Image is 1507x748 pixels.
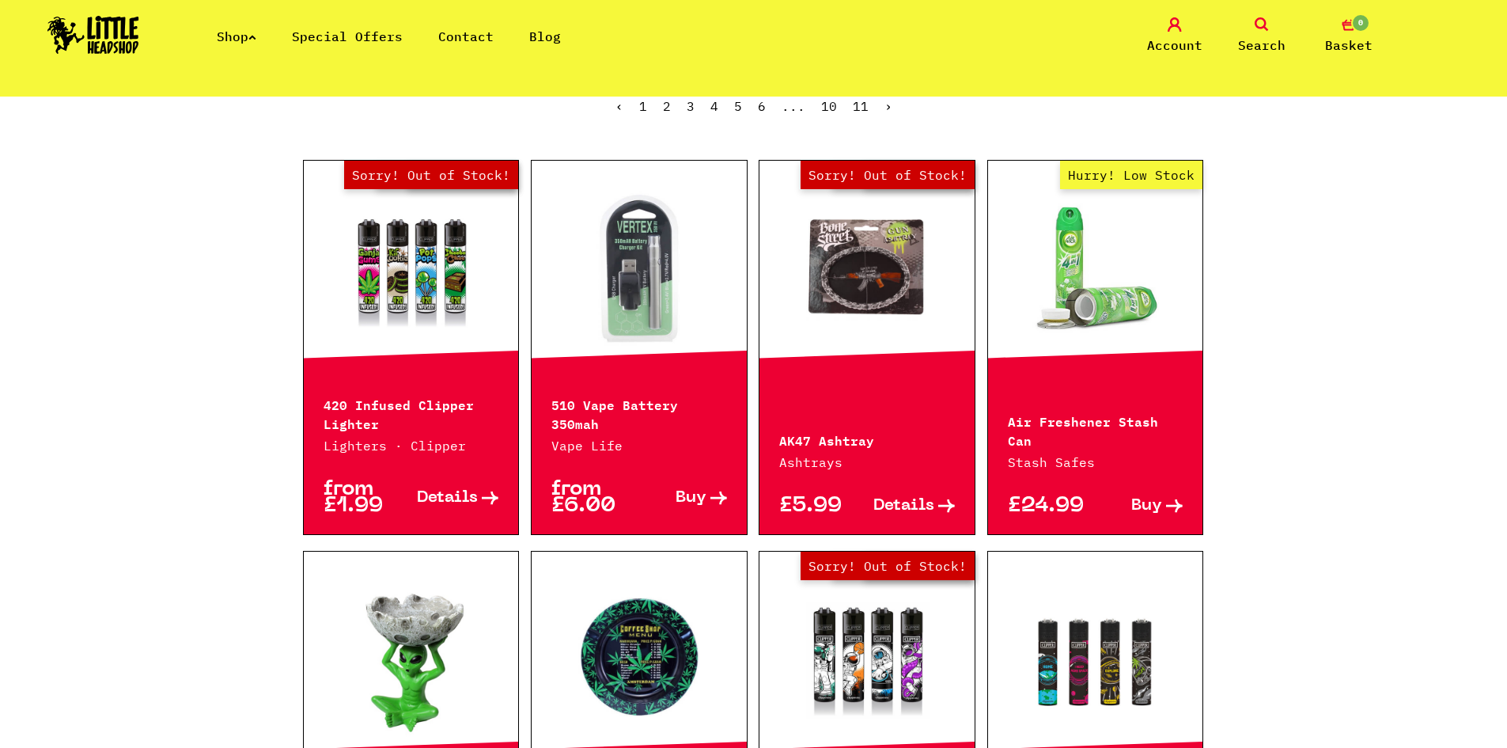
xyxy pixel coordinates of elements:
[687,98,695,114] a: 3
[551,394,727,432] p: 510 Vape Battery 350mah
[734,98,742,114] a: 5
[1222,17,1301,55] a: Search
[615,98,623,114] span: ‹
[411,481,498,514] a: Details
[1131,498,1162,514] span: Buy
[801,552,975,580] span: Sorry! Out of Stock!
[801,161,975,189] span: Sorry! Out of Stock!
[782,98,805,114] span: ...
[710,98,718,114] a: 4
[1147,36,1202,55] span: Account
[758,98,766,114] a: 6
[1008,453,1183,472] p: Stash Safes
[324,436,499,455] p: Lighters · Clipper
[615,100,623,112] li: « Previous
[47,16,139,54] img: Little Head Shop Logo
[1060,161,1202,189] span: Hurry! Low Stock
[759,579,975,738] a: Out of Stock Hurry! Low Stock Sorry! Out of Stock!
[873,498,934,514] span: Details
[1238,36,1285,55] span: Search
[438,28,494,44] a: Contact
[988,188,1203,347] a: Hurry! Low Stock
[1008,498,1096,514] p: £24.99
[867,498,955,514] a: Details
[217,28,256,44] a: Shop
[1096,498,1183,514] a: Buy
[551,481,639,514] p: from £6.00
[1309,17,1388,55] a: 0 Basket
[663,98,671,114] a: 2
[1008,411,1183,449] p: Air Freshener Stash Can
[884,98,892,114] a: Next »
[324,481,411,514] p: from £1.99
[417,490,478,507] span: Details
[639,481,727,514] a: Buy
[1325,36,1373,55] span: Basket
[759,188,975,347] a: Out of Stock Hurry! Low Stock Sorry! Out of Stock!
[821,98,837,114] a: 10
[779,498,867,514] p: £5.99
[779,430,955,449] p: AK47 Ashtray
[529,28,561,44] a: Blog
[324,394,499,432] p: 420 Infused Clipper Lighter
[853,98,869,114] a: 11
[676,490,706,507] span: Buy
[639,98,647,114] span: 1
[551,436,727,455] p: Vape Life
[1351,13,1370,32] span: 0
[292,28,403,44] a: Special Offers
[344,161,518,189] span: Sorry! Out of Stock!
[304,188,519,347] a: Out of Stock Hurry! Low Stock Sorry! Out of Stock!
[779,453,955,472] p: Ashtrays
